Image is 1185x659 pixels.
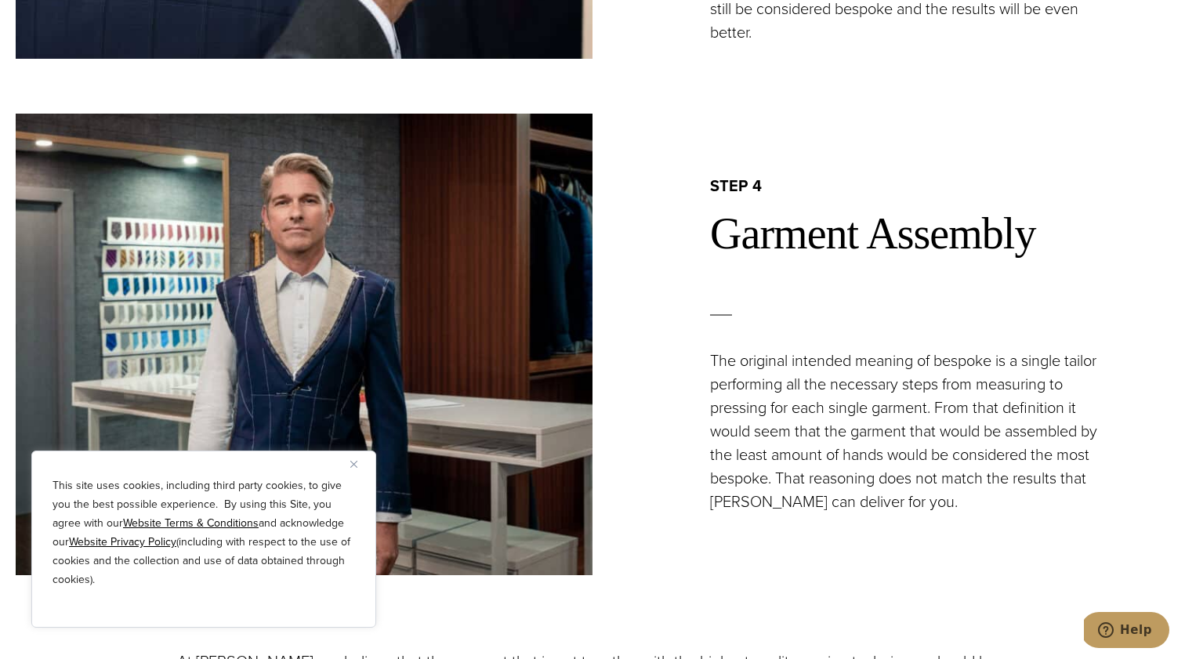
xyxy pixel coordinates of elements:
[53,476,355,589] p: This site uses cookies, including third party cookies, to give you the best possible experience. ...
[350,461,357,468] img: Close
[710,176,1169,196] h2: step 4
[350,454,369,473] button: Close
[710,349,1099,513] p: The original intended meaning of bespoke is a single tailor performing all the necessary steps fr...
[1084,612,1169,651] iframe: Opens a widget where you can chat to one of our agents
[710,208,1169,260] h2: Garment Assembly
[69,534,176,550] a: Website Privacy Policy
[123,515,259,531] a: Website Terms & Conditions
[16,114,592,575] img: A model shows how Alan David suits are constructed.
